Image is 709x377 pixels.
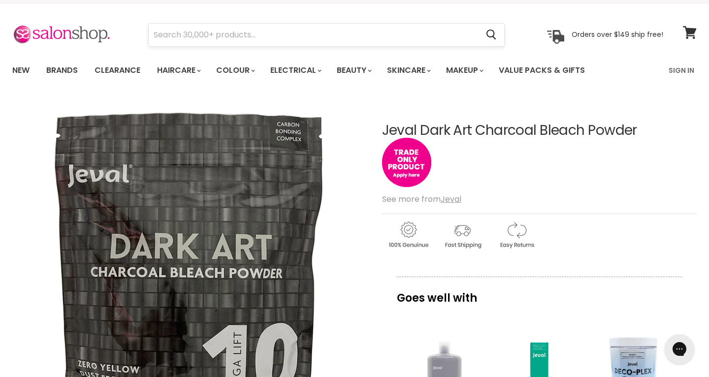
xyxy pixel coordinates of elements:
[439,60,489,81] a: Makeup
[660,331,699,367] iframe: Gorgias live chat messenger
[491,60,592,81] a: Value Packs & Gifts
[150,60,207,81] a: Haircare
[149,24,478,46] input: Search
[380,60,437,81] a: Skincare
[478,24,504,46] button: Search
[5,56,628,85] ul: Main menu
[382,138,431,187] img: tradeonly_small.jpg
[263,60,327,81] a: Electrical
[5,60,37,81] a: New
[436,220,488,250] img: shipping.gif
[87,60,148,81] a: Clearance
[490,220,543,250] img: returns.gif
[663,60,700,81] a: Sign In
[572,30,663,39] p: Orders over $149 ship free!
[209,60,261,81] a: Colour
[382,193,461,205] span: See more from
[441,193,461,205] a: Jeval
[382,123,697,138] h1: Jeval Dark Art Charcoal Bleach Powder
[148,23,505,47] form: Product
[329,60,378,81] a: Beauty
[39,60,85,81] a: Brands
[397,277,682,309] p: Goes well with
[382,220,434,250] img: genuine.gif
